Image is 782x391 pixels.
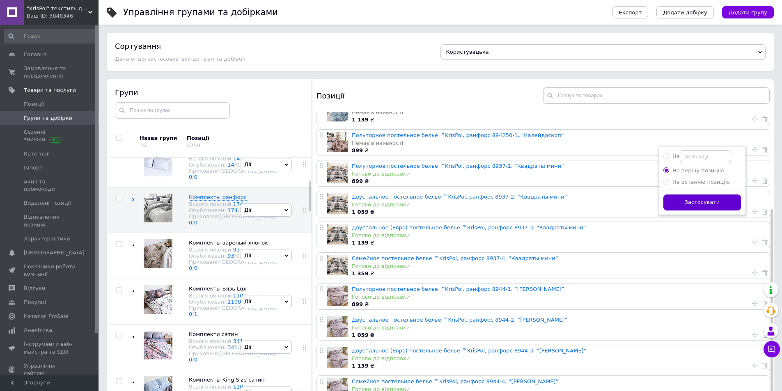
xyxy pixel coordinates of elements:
div: Всього позицій: [189,384,277,390]
span: Додати групу [729,9,767,16]
span: / [192,357,197,363]
a: Видалити товар [762,300,768,307]
div: Всього позицій: [189,247,277,253]
div: Готово до відправки [352,263,766,270]
div: Опубліковані: [189,162,277,168]
button: Додати добірку [656,6,714,18]
img: Комплекты ранфорс [144,194,172,222]
a: 0 [194,174,197,180]
span: / [238,207,246,213]
div: 0 [236,162,239,168]
span: Комплекты Бязь Lux [189,286,246,292]
a: 0 [189,357,192,363]
b: 1 359 [352,270,369,277]
span: Управління сайтом [24,362,76,377]
a: 93 [233,247,240,253]
div: Всього позицій: [189,293,277,299]
b: 899 [352,178,363,184]
a: Видалити товар [762,361,768,369]
span: Імпорт [24,164,43,171]
b: 1 139 [352,117,369,123]
div: Опубліковані: [189,344,277,350]
div: Приховані/[GEOGRAPHIC_DATA]: [189,168,277,180]
a: Семейное постельное белье ™KrisPol, ранфорс 8937-4, “Квадраты мини” [352,255,558,261]
button: Додати групу [722,6,774,18]
input: Пошук по товарах [543,87,770,104]
div: ₴ [352,270,766,277]
a: Видалити товар [762,115,768,123]
span: Групи та добірки [24,114,72,122]
a: Видалити товар [762,269,768,277]
a: Двуспальное постельное белье ™KrisPol, ранфорс 8944-2, “[PERSON_NAME]” [352,317,567,323]
span: / [192,265,197,271]
a: Видалити товар [762,331,768,338]
span: Замовлення та повідомлення [24,65,76,80]
a: 0 [189,265,192,271]
div: Готово до відправки [352,170,766,178]
b: 899 [352,147,363,153]
span: Категорії [24,150,50,158]
button: Застосувати [663,194,741,210]
div: ₴ [352,208,766,216]
span: На першу позицію [672,167,724,174]
a: Видалити товар [762,146,768,153]
span: Дії [244,161,251,167]
b: 1 139 [352,240,369,246]
div: Всього позицій: [189,338,277,344]
span: Покупці [24,299,46,306]
a: 0 [189,220,192,226]
div: Готово до відправки [352,201,766,208]
div: Групи [115,87,304,98]
a: 1101 [233,293,247,299]
span: На [672,153,731,159]
div: 0 [236,253,239,259]
div: Позиції [316,87,543,104]
span: / [234,253,240,259]
h1: Управління групами та добірками [123,7,278,17]
a: 14 [227,162,234,168]
div: Готово до відправки [352,232,766,239]
img: Комплекты вареный хлопок [144,239,172,268]
b: 899 [352,301,363,307]
span: Дії [244,344,251,350]
div: ₴ [352,239,766,247]
div: ₴ [352,178,766,185]
a: Двуспальное (Евро) постельное белье ™KrisPol, ранфорс 8944-3, “[PERSON_NAME]” [352,348,586,354]
div: Немає в наявності [352,139,766,147]
a: 0 [189,311,192,317]
span: Видалені позиції [24,199,71,207]
img: Комплекты Бязь Lux [144,285,172,314]
span: На останню позицію [672,179,730,185]
span: Позиції [24,101,44,108]
b: 1 059 [352,332,369,338]
a: 110 [233,384,243,390]
a: Видалити товар [762,208,768,215]
a: 174 [233,201,243,207]
a: Полуторное постельное белье ™KrisPol, ранфорс 8937-1, “Квадраты мини” [352,163,564,169]
div: ₴ [352,301,766,308]
span: Товари та послуги [24,87,76,94]
input: Пошук [4,29,97,43]
img: Комплекти сатин [144,331,172,359]
span: Користувацька [446,49,489,55]
span: Акції та промокоди [24,178,76,193]
input: На [680,150,731,163]
div: Позиції [187,135,257,142]
span: Відновлення позицій [24,213,76,228]
a: Двуспальное постельное белье ™KrisPol, ранфорс 8937-2, “Квадраты мини” [352,194,567,200]
a: 93 [227,253,234,259]
a: 0 [194,357,197,363]
div: Готово до відправки [352,324,766,332]
span: / [192,174,197,180]
b: 1 059 [352,209,369,215]
div: Ваш ID: 3848346 [27,12,99,20]
span: Комплекты ранфорс [189,194,247,200]
div: ₴ [352,116,766,123]
h4: Сортування [115,42,161,50]
span: Характеристики [24,235,70,242]
a: 174 [227,207,238,213]
div: 35 [140,142,147,149]
span: / [234,162,240,168]
div: Немає в наявності [352,109,766,116]
div: Приховані/[GEOGRAPHIC_DATA]: [189,350,277,363]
